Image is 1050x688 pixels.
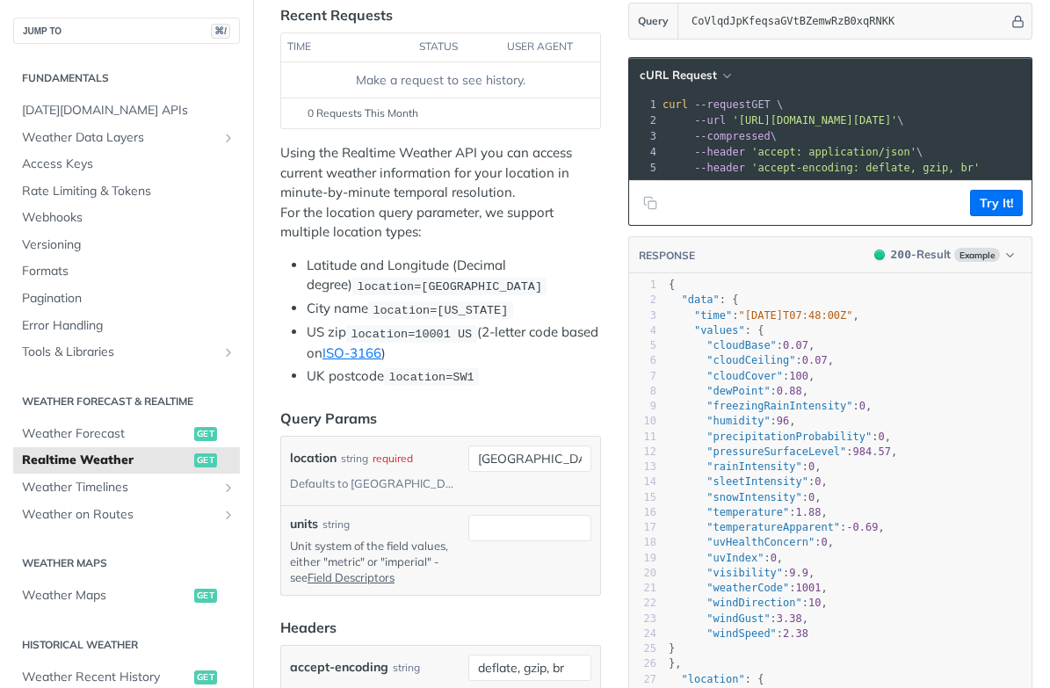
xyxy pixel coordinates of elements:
[341,445,368,471] div: string
[13,421,240,447] a: Weather Forecastget
[706,475,808,488] span: "sleetIntensity"
[808,597,821,609] span: 10
[22,236,235,254] span: Versioning
[13,339,240,366] a: Tools & LibrariesShow subpages for Tools & Libraries
[290,471,457,496] div: Defaults to [GEOGRAPHIC_DATA]
[22,587,190,605] span: Weather Maps
[669,536,834,548] span: : ,
[706,506,789,518] span: "temperature"
[789,567,808,579] span: 9.9
[13,555,240,571] h2: Weather Maps
[308,105,418,121] span: 0 Requests This Month
[638,190,663,216] button: Copy to clipboard
[13,98,240,124] a: [DATE][DOMAIN_NAME] APIs
[706,445,846,458] span: "pressureSurfaceLevel"
[13,637,240,653] h2: Historical Weather
[290,515,318,533] label: units
[751,146,916,158] span: 'accept: application/json'
[629,460,656,474] div: 13
[694,114,726,127] span: --url
[669,582,828,594] span: : ,
[629,535,656,550] div: 18
[777,385,802,397] span: 0.88
[629,4,678,39] button: Query
[669,657,682,670] span: },
[681,293,719,306] span: "data"
[669,491,822,503] span: : ,
[694,162,745,174] span: --header
[13,18,240,44] button: JUMP TO⌘/
[629,97,659,112] div: 1
[308,570,395,584] a: Field Descriptors
[13,313,240,339] a: Error Handling
[739,309,853,322] span: "[DATE]T07:48:00Z"
[681,673,744,685] span: "location"
[669,309,859,322] span: : ,
[629,308,656,323] div: 3
[683,4,1009,39] input: apikey
[669,354,834,366] span: : ,
[629,338,656,353] div: 5
[13,232,240,258] a: Versioning
[22,344,217,361] span: Tools & Libraries
[322,344,381,361] a: ISO-3166
[22,209,235,227] span: Webhooks
[22,290,235,308] span: Pagination
[629,293,656,308] div: 2
[194,427,217,441] span: get
[669,293,739,306] span: : {
[629,353,656,368] div: 6
[290,655,388,680] label: accept-encoding
[669,431,891,443] span: : ,
[663,114,904,127] span: \
[281,33,413,62] th: time
[669,567,815,579] span: : ,
[22,263,235,280] span: Formats
[777,612,802,625] span: 3.38
[694,146,745,158] span: --header
[706,612,770,625] span: "windGust"
[706,521,840,533] span: "temperatureApparent"
[706,370,783,382] span: "cloudCover"
[706,339,776,351] span: "cloudBase"
[22,317,235,335] span: Error Handling
[194,670,217,684] span: get
[669,597,828,609] span: : ,
[307,299,601,319] li: City name
[669,506,828,518] span: : ,
[853,521,879,533] span: 0.69
[669,627,808,640] span: :
[629,323,656,338] div: 4
[694,309,732,322] span: "time"
[629,490,656,505] div: 15
[669,642,675,655] span: }
[629,474,656,489] div: 14
[280,617,337,638] div: Headers
[706,491,801,503] span: "snowIntensity"
[629,414,656,429] div: 10
[669,475,828,488] span: : ,
[194,453,217,467] span: get
[634,67,736,84] button: cURL Request
[307,366,601,387] li: UK postcode
[874,250,885,260] span: 200
[891,246,951,264] div: - Result
[669,521,885,533] span: : ,
[802,354,828,366] span: 0.07
[22,452,190,469] span: Realtime Weather
[13,502,240,528] a: Weather on RoutesShow subpages for Weather on Routes
[501,33,565,62] th: user agent
[629,112,659,128] div: 2
[629,641,656,656] div: 25
[669,279,675,291] span: {
[640,68,717,83] span: cURL Request
[22,156,235,173] span: Access Keys
[629,160,659,176] div: 5
[732,114,897,127] span: '[URL][DOMAIN_NAME][DATE]'
[629,445,656,460] div: 12
[22,479,217,496] span: Weather Timelines
[629,144,659,160] div: 4
[13,205,240,231] a: Webhooks
[891,248,911,261] span: 200
[22,129,217,147] span: Weather Data Layers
